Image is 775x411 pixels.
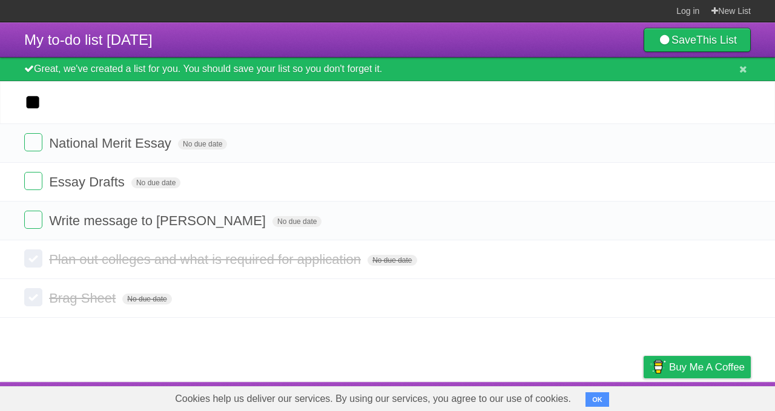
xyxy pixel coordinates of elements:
[523,385,572,408] a: Developers
[650,357,666,377] img: Buy me a coffee
[587,385,613,408] a: Terms
[24,133,42,151] label: Done
[272,216,322,227] span: No due date
[49,252,364,267] span: Plan out colleges and what is required for application
[49,213,269,228] span: Write message to [PERSON_NAME]
[585,392,609,407] button: OK
[644,356,751,378] a: Buy me a coffee
[24,288,42,306] label: Done
[24,249,42,268] label: Done
[131,177,180,188] span: No due date
[49,291,119,306] span: Brag Sheet
[669,357,745,378] span: Buy me a coffee
[122,294,171,304] span: No due date
[674,385,751,408] a: Suggest a feature
[24,172,42,190] label: Done
[628,385,659,408] a: Privacy
[368,255,417,266] span: No due date
[163,387,583,411] span: Cookies help us deliver our services. By using our services, you agree to our use of cookies.
[644,28,751,52] a: SaveThis List
[178,139,227,150] span: No due date
[24,211,42,229] label: Done
[49,136,174,151] span: National Merit Essay
[49,174,128,189] span: Essay Drafts
[24,31,153,48] span: My to-do list [DATE]
[483,385,508,408] a: About
[696,34,737,46] b: This List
